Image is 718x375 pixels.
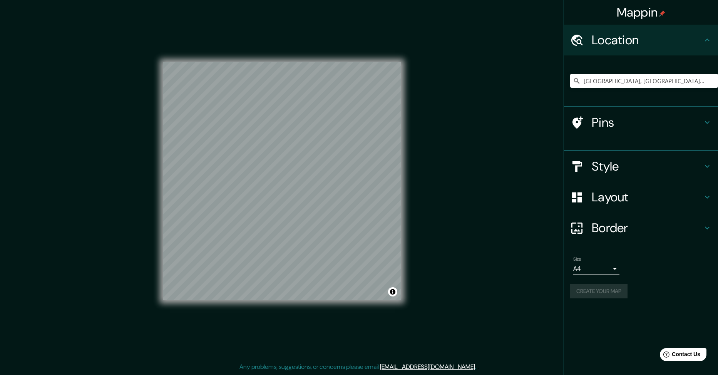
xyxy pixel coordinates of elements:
iframe: Help widget launcher [649,345,710,367]
h4: Location [592,32,703,48]
p: Any problems, suggestions, or concerns please email . [239,362,476,372]
h4: Layout [592,189,703,205]
div: . [477,362,479,372]
h4: Pins [592,115,703,130]
h4: Mappin [617,5,666,20]
input: Pick your city or area [570,74,718,88]
button: Toggle attribution [388,287,397,296]
h4: Border [592,220,703,236]
div: Location [564,25,718,55]
a: [EMAIL_ADDRESS][DOMAIN_NAME] [380,363,475,371]
div: Pins [564,107,718,138]
label: Size [573,256,581,263]
div: Style [564,151,718,182]
div: . [476,362,477,372]
h4: Style [592,159,703,174]
canvas: Map [163,62,401,300]
div: Layout [564,182,718,213]
div: Border [564,213,718,243]
img: pin-icon.png [659,10,665,17]
div: A4 [573,263,619,275]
